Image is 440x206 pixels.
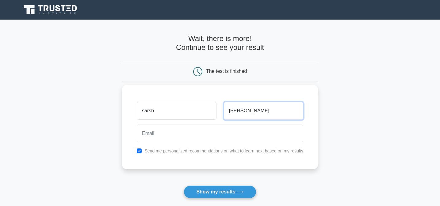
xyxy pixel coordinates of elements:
[184,185,256,198] button: Show my results
[137,125,303,142] input: Email
[224,102,303,120] input: Last name
[122,34,318,52] h4: Wait, there is more! Continue to see your result
[206,69,247,74] div: The test is finished
[137,102,216,120] input: First name
[144,148,303,153] label: Send me personalized recommendations on what to learn next based on my results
